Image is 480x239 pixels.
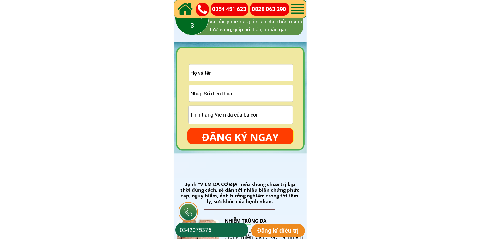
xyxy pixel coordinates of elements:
[161,11,224,31] h3: GIAI ĐOẠN 3
[251,224,305,237] p: Đăng kí điều trị
[252,5,289,14] a: 0828 063 290
[178,223,246,237] input: Số điện thoại
[210,10,302,33] span: Nâng cao hệ miễn dịch, tăng độ đàn hồi và hồi phục da giúp làn da khỏe mạnh tươi sáng, giúp bổ th...
[225,217,293,224] h2: NHIỄM TRÙNG DA
[187,128,293,146] p: ĐĂNG KÝ NGAY
[189,106,293,124] input: Tình trạng Viêm da của bà con
[212,5,249,14] a: 0354 451 623
[189,65,293,81] input: Họ và tên
[189,85,293,102] input: Vui lòng nhập ĐÚNG SỐ ĐIỆN THOẠI
[179,181,301,204] div: Bệnh "VIÊM DA CƠ ĐỊA" nếu không chữa trị kịp thời đúng cách, sẽ dẫn tới nhiều biến chứng phức tạp...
